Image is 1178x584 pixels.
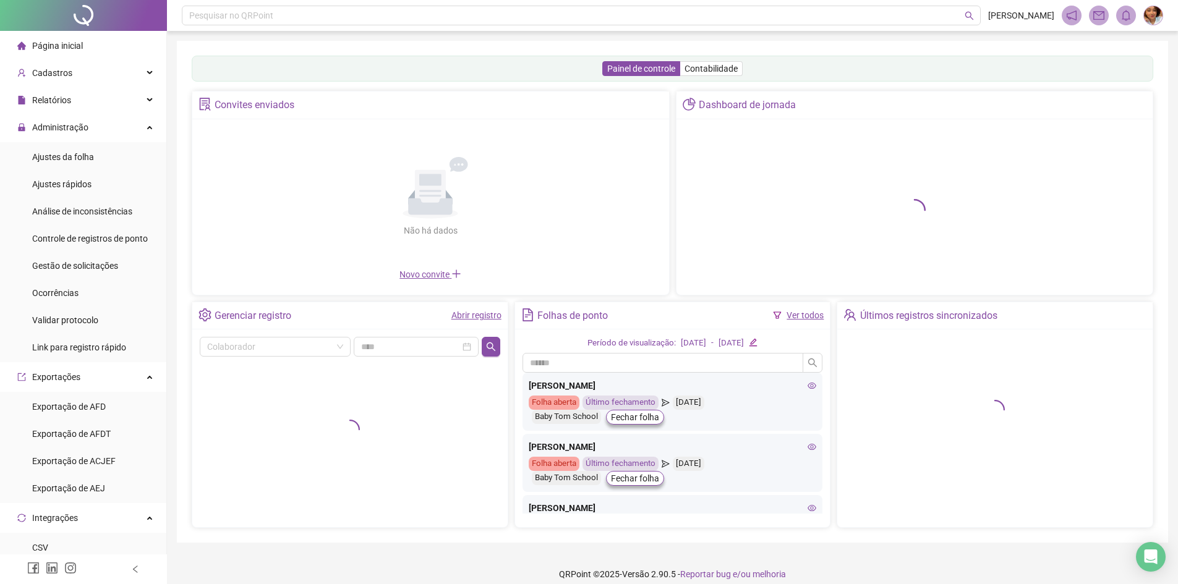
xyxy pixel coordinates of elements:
span: Exportação de AFD [32,402,106,412]
span: Análise de inconsistências [32,206,132,216]
div: Últimos registros sincronizados [860,305,997,326]
span: plus [451,269,461,279]
span: Gestão de solicitações [32,261,118,271]
span: Validar protocolo [32,315,98,325]
div: [DATE] [719,337,744,350]
span: Integrações [32,513,78,523]
span: eye [808,504,816,512]
div: Baby Tom School [532,410,601,424]
span: facebook [27,562,40,574]
span: edit [749,338,757,346]
span: Exportação de AFDT [32,429,111,439]
span: Fechar folha [611,410,659,424]
a: Abrir registro [451,310,502,320]
div: Gerenciar registro [215,305,291,326]
span: Administração [32,122,88,132]
div: [PERSON_NAME] [529,501,817,515]
span: loading [340,420,360,439]
span: linkedin [46,562,58,574]
span: sync [17,514,26,522]
span: Contabilidade [685,64,738,74]
span: Novo convite [399,269,461,279]
span: team [843,308,856,321]
span: eye [808,442,816,451]
div: [PERSON_NAME] [529,379,817,392]
span: send [662,396,670,410]
span: search [486,342,496,352]
span: loading [985,400,1005,420]
span: file-text [521,308,534,321]
div: Período de visualização: [587,337,676,350]
div: [DATE] [673,396,704,410]
div: Folha aberta [529,396,579,410]
span: send [662,457,670,471]
span: left [131,565,140,573]
div: Dashboard de jornada [699,95,796,116]
span: Exportação de AEJ [32,483,105,493]
span: Cadastros [32,68,72,78]
div: - [711,337,714,350]
button: Fechar folha [606,471,664,486]
span: Painel de controle [607,64,675,74]
span: file [17,96,26,104]
span: Exportação de ACJEF [32,456,116,466]
span: Versão [622,569,649,579]
div: [PERSON_NAME] [529,440,817,454]
span: Página inicial [32,41,83,51]
span: Ocorrências [32,288,79,298]
span: Ajustes rápidos [32,179,92,189]
span: Fechar folha [611,472,659,485]
span: search [965,11,974,20]
span: solution [198,98,211,111]
span: Exportações [32,372,80,382]
a: Ver todos [787,310,824,320]
button: Fechar folha [606,410,664,425]
span: Controle de registros de ponto [32,234,148,243]
span: search [808,358,817,368]
span: Relatórios [32,95,71,105]
span: export [17,373,26,381]
span: instagram [64,562,77,574]
span: lock [17,123,26,132]
span: eye [808,381,816,390]
div: Baby Tom School [532,471,601,485]
div: Folhas de ponto [537,305,608,326]
span: bell [1120,10,1132,21]
span: setting [198,308,211,321]
span: Link para registro rápido [32,342,126,352]
img: 81251 [1144,6,1163,25]
span: Ajustes da folha [32,152,94,162]
span: loading [903,199,926,221]
div: [DATE] [673,457,704,471]
div: Open Intercom Messenger [1136,542,1166,572]
div: Convites enviados [215,95,294,116]
span: pie-chart [683,98,696,111]
div: Folha aberta [529,457,579,471]
div: [DATE] [681,337,706,350]
span: user-add [17,69,26,77]
span: [PERSON_NAME] [988,9,1054,22]
span: Reportar bug e/ou melhoria [680,569,786,579]
span: home [17,41,26,50]
div: Não há dados [373,224,487,237]
div: Último fechamento [583,457,659,471]
span: mail [1093,10,1104,21]
span: notification [1066,10,1077,21]
span: CSV [32,543,48,552]
span: filter [773,311,782,320]
div: Último fechamento [583,396,659,410]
